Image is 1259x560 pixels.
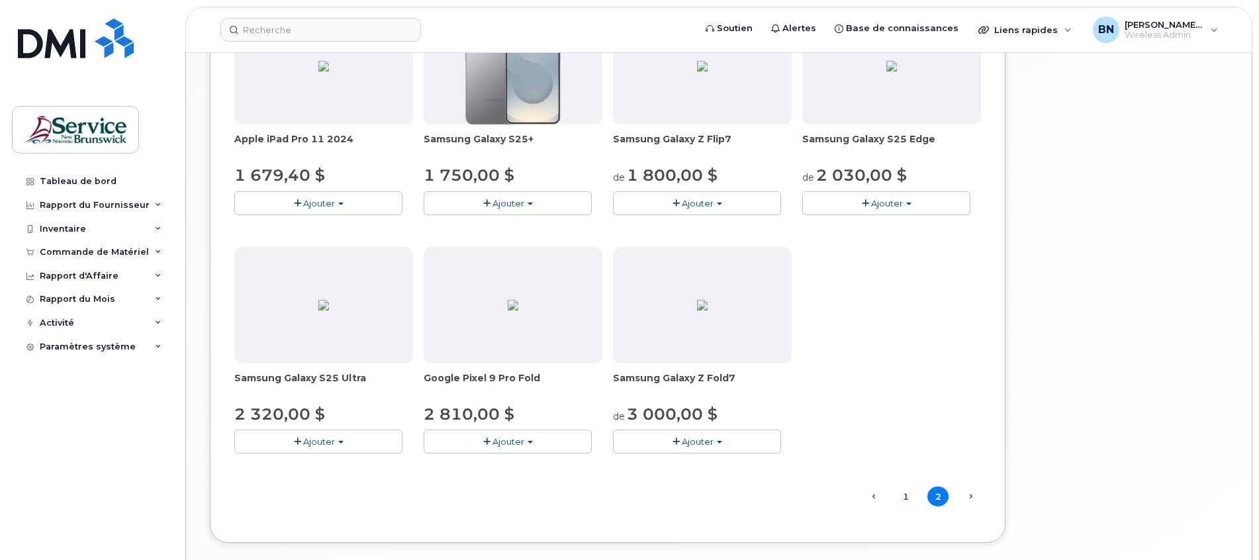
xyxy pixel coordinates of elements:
span: [PERSON_NAME] (DSF-NE\Comptabilité) [1125,19,1204,30]
img: 7D20093E-3558-4C43-A0B8-59FB12937EE2.png [318,300,329,310]
span: suivant → [960,488,981,505]
img: 578BE584-2748-446C-802C-E46FBEA8A53E.png [508,300,518,310]
div: Samsung Galaxy S25 Ultra [234,371,413,398]
span: 2 320,00 $ [234,404,325,424]
span: 1 679,40 $ [234,165,325,185]
img: 81CDF7B8-EB83-4E74-8C9B-B05B504F06E1.png [697,300,708,310]
button: Ajouter [802,191,970,214]
a: ← précédent [863,488,884,505]
div: Apple iPad Pro 11 2024 [234,132,413,159]
span: BN [1098,22,1114,38]
span: Soutien [717,22,753,35]
button: Ajouter [234,191,402,214]
span: 2 810,00 $ [424,404,514,424]
button: Ajouter [613,191,781,214]
span: 1 750,00 $ [424,165,514,185]
img: BF9CF08C-A21D-4331-90BE-D58B11F67180.png [318,61,329,71]
div: Liens rapides [969,17,1081,43]
div: Breau, Nancy (DSF-NE\Comptabilité) [1084,17,1227,43]
span: Ajouter [303,436,335,447]
small: de [613,410,625,422]
a: Base de connaissances [825,15,968,42]
span: Ajouter [492,436,524,447]
div: Google Pixel 9 Pro Fold [424,371,602,398]
span: 3 000,00 $ [627,404,718,424]
span: Alertes [782,22,816,35]
a: Soutien [696,15,762,42]
span: 2 030,00 $ [816,165,907,185]
button: Ajouter [234,430,402,453]
div: Samsung Galaxy S25 Edge [802,132,981,159]
img: E881CB29-02E8-436B-8C82-0720D7D8F2CB.png [886,61,897,71]
input: Recherche [220,18,421,42]
a: Alertes [762,15,825,42]
button: Ajouter [613,430,781,453]
span: 2 [927,487,949,507]
span: Ajouter [682,198,714,209]
span: Ajouter [682,436,714,447]
span: Ajouter [871,198,903,209]
span: 1 800,00 $ [627,165,718,185]
img: 61A58039-834C-4ED4-B74F-4684F27FBE9B.png [697,61,708,71]
span: Liens rapides [994,24,1058,35]
a: 1 [895,487,916,507]
img: s25plus.png [465,8,561,124]
span: Ajouter [492,198,524,209]
span: Base de connaissances [846,22,958,35]
button: Ajouter [424,430,592,453]
div: Samsung Galaxy Z Flip7 [613,132,792,159]
small: de [613,171,625,183]
div: Samsung Galaxy S25+ [424,132,602,159]
div: Samsung Galaxy Z Fold7 [613,371,792,398]
span: Ajouter [303,198,335,209]
span: Wireless Admin [1125,30,1204,40]
small: de [802,171,814,183]
button: Ajouter [424,191,592,214]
